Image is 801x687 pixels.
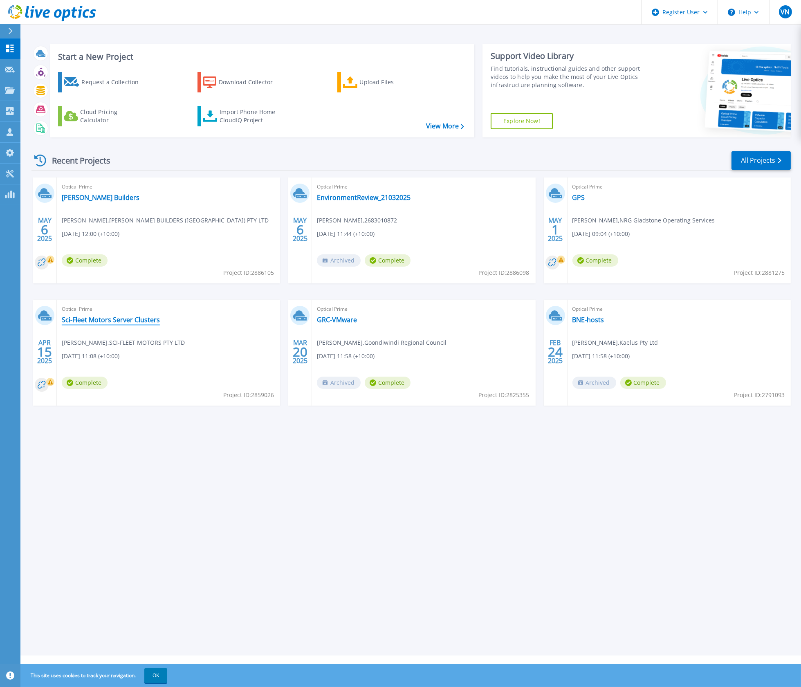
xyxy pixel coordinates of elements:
[734,268,785,277] span: Project ID: 2881275
[223,391,274,400] span: Project ID: 2859026
[426,122,464,130] a: View More
[62,338,185,347] span: [PERSON_NAME] , SCI-FLEET MOTORS PTY LTD
[62,352,119,361] span: [DATE] 11:08 (+10:00)
[31,150,121,171] div: Recent Projects
[197,72,289,92] a: Download Collector
[317,338,446,347] span: [PERSON_NAME] , Goondiwindi Regional Council
[62,316,160,324] a: Sci-Fleet Motors Server Clusters
[572,377,616,389] span: Archived
[62,182,275,191] span: Optical Prime
[359,74,425,90] div: Upload Files
[572,193,585,202] a: GPS
[317,254,361,267] span: Archived
[62,305,275,314] span: Optical Prime
[491,65,648,89] div: Find tutorials, instructional guides and other support videos to help you make the most of your L...
[219,74,284,90] div: Download Collector
[292,215,308,245] div: MAY 2025
[572,338,658,347] span: [PERSON_NAME] , Kaelus Pty Ltd
[337,72,429,92] a: Upload Files
[81,74,147,90] div: Request a Collection
[144,668,167,683] button: OK
[58,52,464,61] h3: Start a New Project
[572,352,630,361] span: [DATE] 11:58 (+10:00)
[572,216,715,225] span: [PERSON_NAME] , NRG Gladstone Operating Services
[58,106,149,126] a: Cloud Pricing Calculator
[548,348,563,355] span: 24
[37,215,52,245] div: MAY 2025
[479,268,530,277] span: Project ID: 2886098
[292,337,308,367] div: MAR 2025
[41,226,48,233] span: 6
[365,377,411,389] span: Complete
[572,182,786,191] span: Optical Prime
[22,668,167,683] span: This site uses cookies to track your navigation.
[317,193,411,202] a: EnvironmentReview_21032025
[572,316,604,324] a: BNE-hosts
[491,51,648,61] div: Support Video Library
[62,377,108,389] span: Complete
[317,305,530,314] span: Optical Prime
[781,9,790,15] span: VN
[37,348,52,355] span: 15
[293,348,307,355] span: 20
[317,182,530,191] span: Optical Prime
[734,391,785,400] span: Project ID: 2791093
[62,216,269,225] span: [PERSON_NAME] , [PERSON_NAME] BUILDERS ([GEOGRAPHIC_DATA]) PTY LTD
[572,229,630,238] span: [DATE] 09:04 (+10:00)
[620,377,666,389] span: Complete
[491,113,553,129] a: Explore Now!
[731,151,791,170] a: All Projects
[58,72,149,92] a: Request a Collection
[365,254,411,267] span: Complete
[220,108,283,124] div: Import Phone Home CloudIQ Project
[572,254,618,267] span: Complete
[547,337,563,367] div: FEB 2025
[317,216,397,225] span: [PERSON_NAME] , 2683010872
[62,229,119,238] span: [DATE] 12:00 (+10:00)
[479,391,530,400] span: Project ID: 2825355
[317,229,375,238] span: [DATE] 11:44 (+10:00)
[547,215,563,245] div: MAY 2025
[62,193,139,202] a: [PERSON_NAME] Builders
[62,254,108,267] span: Complete
[552,226,559,233] span: 1
[37,337,52,367] div: APR 2025
[572,305,786,314] span: Optical Prime
[80,108,146,124] div: Cloud Pricing Calculator
[296,226,304,233] span: 6
[317,316,357,324] a: GRC-VMware
[317,377,361,389] span: Archived
[317,352,375,361] span: [DATE] 11:58 (+10:00)
[223,268,274,277] span: Project ID: 2886105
